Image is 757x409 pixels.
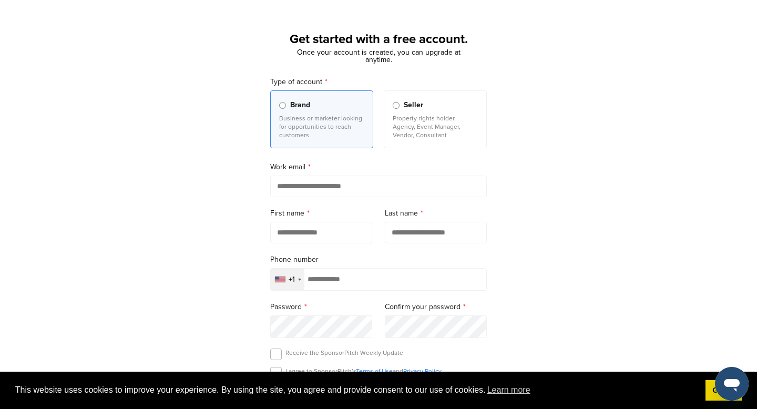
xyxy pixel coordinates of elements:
iframe: Button to launch messaging window [715,367,749,401]
p: Property rights holder, Agency, Event Manager, Vendor, Consultant [393,114,478,139]
label: Password [270,301,372,313]
div: +1 [289,276,295,283]
p: Receive the SponsorPitch Weekly Update [285,349,403,357]
label: Work email [270,161,487,173]
p: Business or marketer looking for opportunities to reach customers [279,114,364,139]
label: Last name [385,208,487,219]
span: Brand [290,99,310,111]
input: Seller Property rights holder, Agency, Event Manager, Vendor, Consultant [393,102,400,109]
a: Terms of Use [356,367,393,375]
p: I agree to SponsorPitch’s and [285,367,442,375]
span: Once your account is created, you can upgrade at anytime. [297,48,461,64]
a: learn more about cookies [486,382,532,398]
label: First name [270,208,372,219]
span: This website uses cookies to improve your experience. By using the site, you agree and provide co... [15,382,697,398]
div: Selected country [271,269,304,290]
a: Privacy Policy [403,367,442,375]
label: Confirm your password [385,301,487,313]
h1: Get started with a free account. [258,30,499,49]
input: Brand Business or marketer looking for opportunities to reach customers [279,102,286,109]
label: Phone number [270,254,487,265]
a: dismiss cookie message [705,380,742,401]
span: Seller [404,99,423,111]
label: Type of account [270,76,487,88]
